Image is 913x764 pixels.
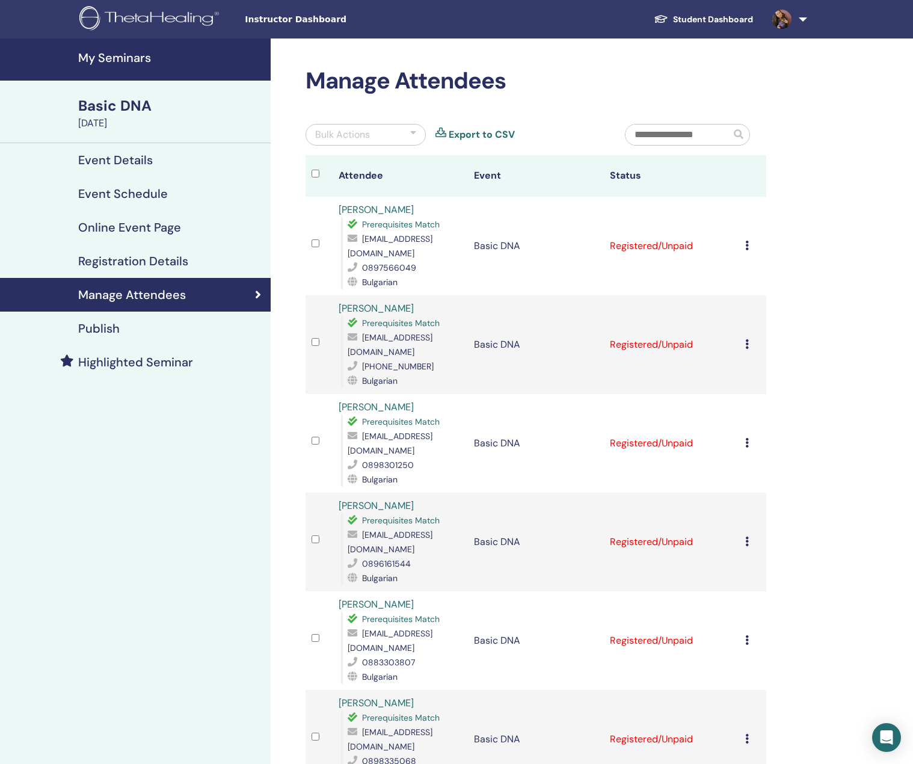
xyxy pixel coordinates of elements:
h4: My Seminars [78,51,263,65]
span: Instructor Dashboard [245,13,425,26]
span: Prerequisites Match [362,614,440,624]
h2: Manage Attendees [306,67,766,95]
h4: Manage Attendees [78,288,186,302]
span: 0897566049 [362,262,416,273]
span: [EMAIL_ADDRESS][DOMAIN_NAME] [348,628,432,653]
span: Prerequisites Match [362,219,440,230]
th: Status [604,155,739,197]
th: Attendee [333,155,468,197]
span: 0883303807 [362,657,415,668]
th: Event [468,155,603,197]
h4: Event Schedule [78,186,168,201]
span: Prerequisites Match [362,416,440,427]
h4: Highlighted Seminar [78,355,193,369]
a: Basic DNA[DATE] [71,96,271,131]
h4: Online Event Page [78,220,181,235]
span: [PHONE_NUMBER] [362,361,434,372]
a: [PERSON_NAME] [339,697,414,709]
td: Basic DNA [468,394,603,493]
td: Basic DNA [468,591,603,690]
span: [EMAIL_ADDRESS][DOMAIN_NAME] [348,529,432,555]
span: [EMAIL_ADDRESS][DOMAIN_NAME] [348,233,432,259]
a: [PERSON_NAME] [339,401,414,413]
td: Basic DNA [468,493,603,591]
a: [PERSON_NAME] [339,499,414,512]
div: Basic DNA [78,96,263,116]
h4: Event Details [78,153,153,167]
div: Open Intercom Messenger [872,723,901,752]
div: Bulk Actions [315,128,370,142]
span: [EMAIL_ADDRESS][DOMAIN_NAME] [348,431,432,456]
span: Prerequisites Match [362,515,440,526]
h4: Registration Details [78,254,188,268]
h4: Publish [78,321,120,336]
a: Export to CSV [449,128,515,142]
img: default.jpg [772,10,792,29]
span: Bulgarian [362,375,398,386]
span: Prerequisites Match [362,712,440,723]
span: [EMAIL_ADDRESS][DOMAIN_NAME] [348,727,432,752]
span: Bulgarian [362,671,398,682]
a: [PERSON_NAME] [339,598,414,611]
img: logo.png [79,6,223,33]
a: Student Dashboard [644,8,763,31]
span: 0898301250 [362,460,414,470]
td: Basic DNA [468,197,603,295]
span: Bulgarian [362,474,398,485]
span: Bulgarian [362,573,398,584]
img: graduation-cap-white.svg [654,14,668,24]
a: [PERSON_NAME] [339,203,414,216]
span: [EMAIL_ADDRESS][DOMAIN_NAME] [348,332,432,357]
a: [PERSON_NAME] [339,302,414,315]
span: Prerequisites Match [362,318,440,328]
td: Basic DNA [468,295,603,394]
span: 0896161544 [362,558,411,569]
div: [DATE] [78,116,263,131]
span: Bulgarian [362,277,398,288]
